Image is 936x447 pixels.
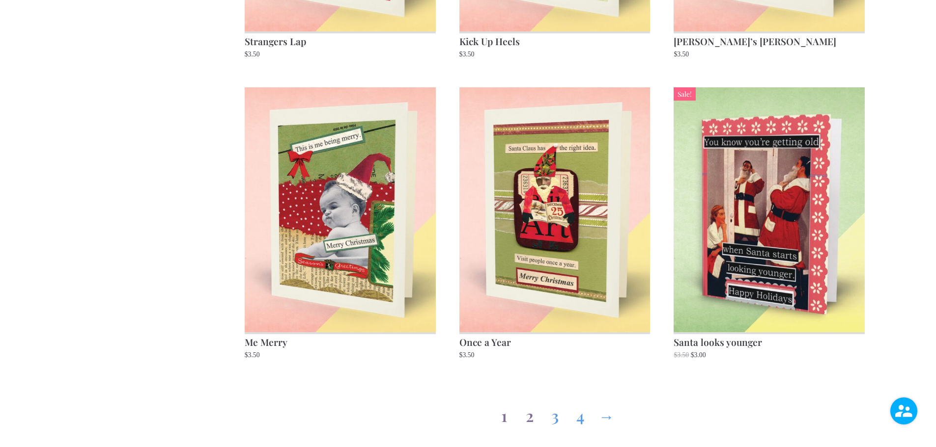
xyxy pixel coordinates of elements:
[598,396,614,431] a: →
[245,87,436,333] img: Me Merry
[547,396,563,431] a: Page 3
[691,351,694,359] span: $
[674,332,865,350] h2: Santa looks younger
[245,31,436,49] h2: Strangers Lap
[245,332,436,350] h2: Me Merry
[674,51,689,58] bdi: 3.50
[245,51,260,58] bdi: 3.50
[674,87,695,101] span: Sale!
[459,87,651,361] a: Once a Year $3.50
[459,351,475,359] bdi: 3.50
[674,51,677,58] span: $
[245,351,260,359] bdi: 3.50
[674,87,865,333] img: Santa looks younger
[245,351,248,359] span: $
[245,51,248,58] span: $
[674,31,865,49] h2: [PERSON_NAME]’s [PERSON_NAME]
[691,351,706,359] bdi: 3.00
[459,351,463,359] span: $
[459,31,651,49] h2: Kick Up Heels
[459,87,651,333] img: Once a Year
[496,396,512,431] span: Page 1
[459,51,475,58] bdi: 3.50
[674,87,865,361] a: Sale! Santa looks younger
[459,51,463,58] span: $
[459,332,651,350] h2: Once a Year
[522,396,538,431] a: Page 2
[674,351,689,359] bdi: 3.50
[245,87,436,361] a: Me Merry $3.50
[573,396,589,431] a: Page 4
[245,396,866,431] nav: Product Pagination
[890,397,917,424] img: user.png
[674,351,677,359] span: $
